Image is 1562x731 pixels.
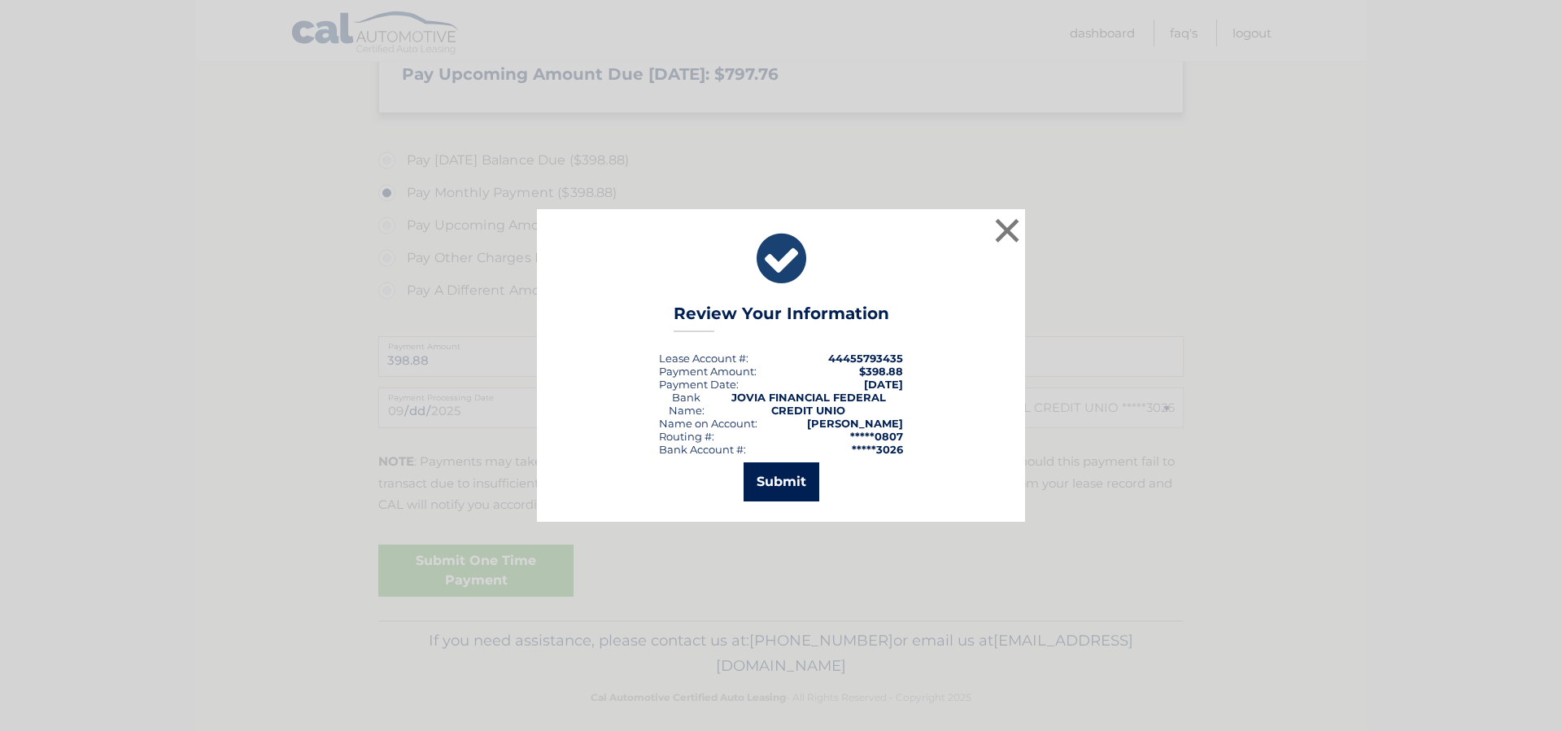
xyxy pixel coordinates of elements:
[659,365,757,378] div: Payment Amount:
[659,417,757,430] div: Name on Account:
[659,443,746,456] div: Bank Account #:
[864,378,903,391] span: [DATE]
[659,378,736,391] span: Payment Date
[859,365,903,378] span: $398.88
[828,352,903,365] strong: 44455793435
[659,378,739,391] div: :
[731,391,886,417] strong: JOVIA FINANCIAL FEDERAL CREDIT UNIO
[659,391,713,417] div: Bank Name:
[744,462,819,501] button: Submit
[659,430,714,443] div: Routing #:
[674,304,889,332] h3: Review Your Information
[807,417,903,430] strong: [PERSON_NAME]
[991,214,1023,247] button: ×
[659,352,748,365] div: Lease Account #:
